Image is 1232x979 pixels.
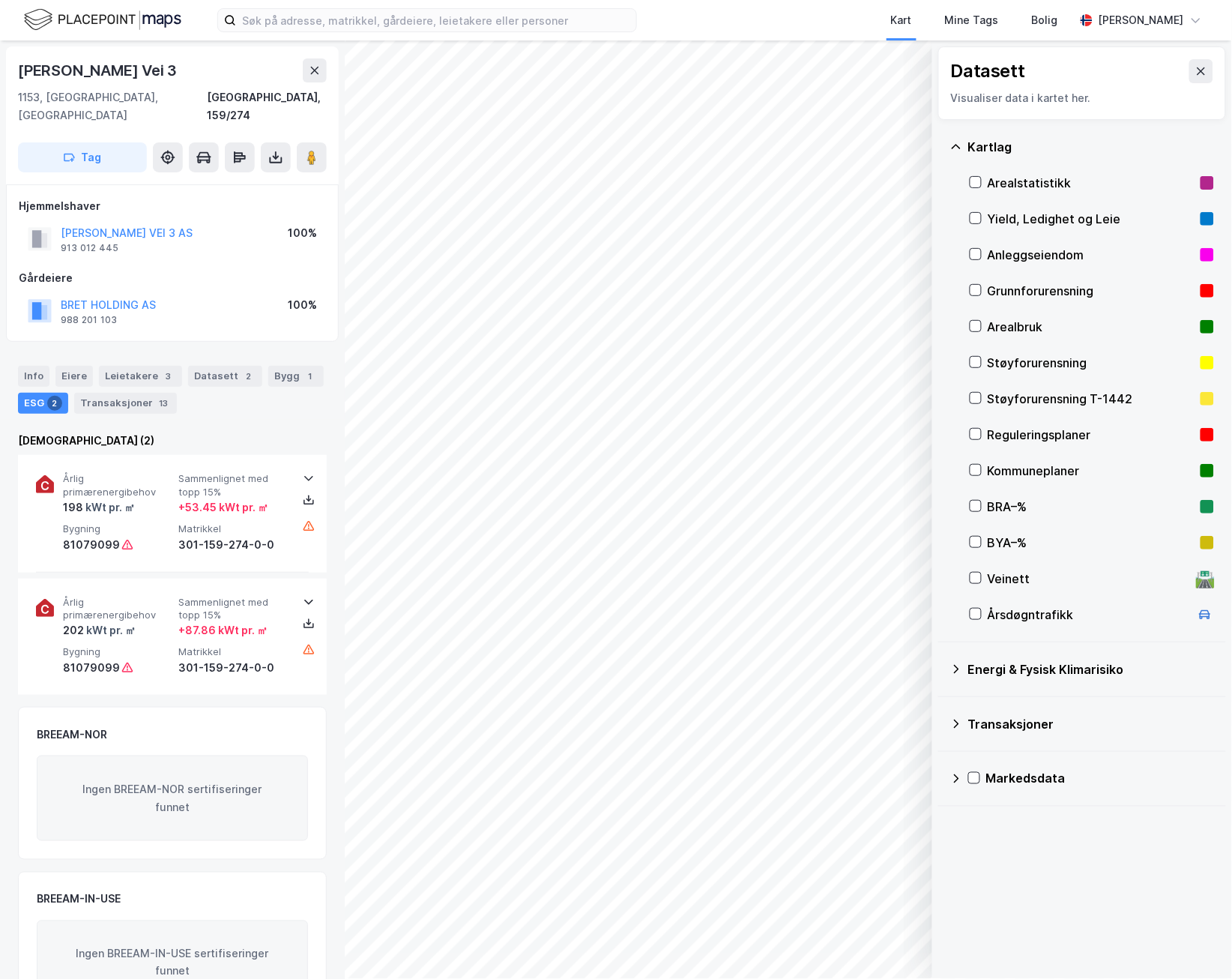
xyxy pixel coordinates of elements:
div: Veinett [988,570,1190,588]
div: 2 [241,369,256,384]
div: 913 012 445 [61,242,118,254]
div: Hjemmelshaver [19,197,326,215]
div: [PERSON_NAME] [1099,11,1184,29]
div: BYA–% [988,534,1195,552]
div: BREEAM-NOR [37,726,107,744]
div: 3 [161,369,176,384]
div: Info [18,366,49,387]
div: [DEMOGRAPHIC_DATA] (2) [18,432,327,450]
div: 1 [303,369,318,384]
div: 100% [288,296,317,314]
div: Kartlag [968,138,1214,156]
div: Markedsdata [986,770,1214,788]
div: 1153, [GEOGRAPHIC_DATA], [GEOGRAPHIC_DATA] [18,88,207,124]
div: Leietakere [99,366,182,387]
div: Ingen BREEAM-NOR sertifiseringer funnet [37,756,308,841]
div: Transaksjoner [74,393,177,414]
div: Reguleringsplaner [988,426,1195,444]
div: Visualiser data i kartet her. [951,89,1213,107]
div: BRA–% [988,498,1195,516]
span: Årlig primærenergibehov [63,472,172,498]
div: kWt pr. ㎡ [83,498,135,516]
span: Matrikkel [178,522,288,535]
div: 13 [156,396,171,411]
div: Støyforurensning [988,354,1195,372]
div: Arealstatistikk [988,174,1195,192]
div: 198 [63,498,135,516]
div: Eiere [55,366,93,387]
div: BREEAM-IN-USE [37,891,121,909]
div: Bolig [1032,11,1058,29]
div: Kart [891,11,912,29]
span: Sammenlignet med topp 15% [178,472,288,498]
div: 100% [288,224,317,242]
div: Arealbruk [988,318,1195,336]
div: 202 [63,621,136,639]
div: kWt pr. ㎡ [84,621,136,639]
span: Bygning [63,645,172,658]
div: Yield, Ledighet og Leie [988,210,1195,228]
div: 81079099 [63,536,120,554]
div: ESG [18,393,68,414]
span: Matrikkel [178,645,288,658]
div: [GEOGRAPHIC_DATA], 159/274 [207,88,327,124]
div: Transaksjoner [968,715,1214,733]
div: + 87.86 kWt pr. ㎡ [178,621,268,639]
div: Gårdeiere [19,269,326,287]
div: Kommuneplaner [988,462,1195,480]
div: 81079099 [63,659,120,677]
div: Årsdøgntrafikk [988,606,1190,624]
div: Anleggseiendom [988,246,1195,264]
div: 988 201 103 [61,314,117,326]
button: Tag [18,142,147,172]
span: Sammenlignet med topp 15% [178,596,288,622]
div: Datasett [188,366,262,387]
img: logo.f888ab2527a4732fd821a326f86c7f29.svg [24,7,181,33]
div: + 53.45 kWt pr. ㎡ [178,498,268,516]
div: Kontrollprogram for chat [1157,907,1232,979]
div: Grunnforurensning [988,282,1195,300]
iframe: Chat Widget [1157,907,1232,979]
div: Støyforurensning T-1442 [988,390,1195,408]
input: Søk på adresse, matrikkel, gårdeiere, leietakere eller personer [236,9,636,31]
div: 301-159-274-0-0 [178,659,288,677]
span: Årlig primærenergibehov [63,596,172,622]
div: Mine Tags [945,11,999,29]
div: 🛣️ [1195,569,1216,588]
div: Datasett [951,59,1025,83]
div: Bygg [268,366,324,387]
div: Energi & Fysisk Klimarisiko [968,660,1214,678]
span: Bygning [63,522,172,535]
div: [PERSON_NAME] Vei 3 [18,58,180,82]
div: 2 [47,396,62,411]
div: 301-159-274-0-0 [178,536,288,554]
